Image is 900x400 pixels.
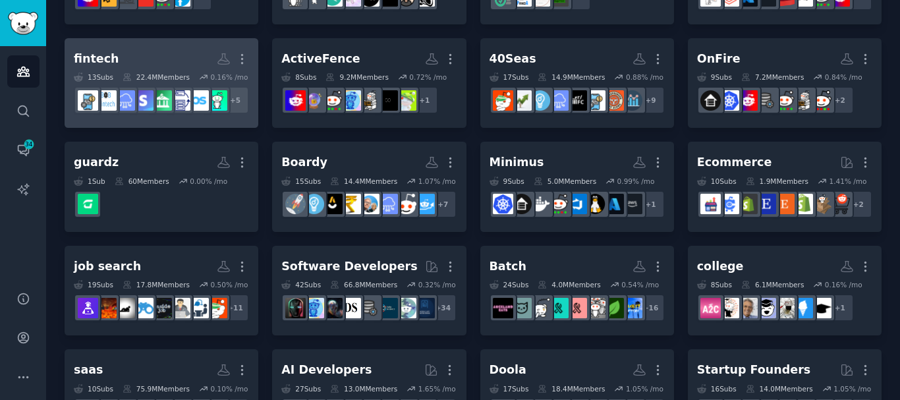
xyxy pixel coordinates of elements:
div: 17 Sub s [490,384,529,393]
div: 14.0M Members [746,384,813,393]
div: 16 Sub s [697,384,737,393]
img: GummySearch logo [8,12,38,35]
div: 4.0M Members [538,280,600,289]
div: Ecommerce [697,154,772,171]
img: datascience [341,298,361,318]
div: 10 Sub s [697,177,737,186]
img: EtsySellers [756,194,776,214]
div: 1 Sub [74,177,105,186]
img: ValueInvesting [359,194,380,214]
img: Accounting [207,298,227,318]
img: college [719,298,739,318]
div: job search [74,258,141,275]
img: projectstartups [188,90,209,111]
img: MachineLearning [359,90,380,111]
div: 15 Sub s [281,177,321,186]
img: fintechdev [585,90,605,111]
img: IndiaBusiness [341,194,361,214]
img: AskVet [511,298,532,318]
div: 75.9M Members [123,384,190,393]
img: dataisbeautiful [396,298,416,318]
img: analytics [622,90,642,111]
div: + 1 [826,294,854,322]
div: 13.0M Members [330,384,397,393]
div: college [697,258,744,275]
div: 1.41 % /mo [830,177,867,186]
img: SaaS [378,194,398,214]
a: Batch24Subs4.0MMembers0.54% /mo+16anxiety_supportAnxietyDepressionsocialanxietyAnxietyhelpadhd_an... [480,246,674,336]
img: selfhosted [700,90,721,111]
img: sales [396,194,416,214]
div: 9 Sub s [490,177,524,186]
a: ActiveFence8Subs9.2MMembers0.72% /mo+1redditrequestArtificialInteligenceMachineLearningartificial... [272,38,466,129]
div: 0.99 % /mo [617,177,655,186]
img: RemoteJobHunters [78,298,98,318]
div: guardz [74,154,119,171]
img: JobFair [170,298,190,318]
img: B2B_Fintech [96,90,117,111]
a: Minimus9Subs5.0MMembers0.99% /mo+1awsAZURElinuxazuredevopssysadmindockerselfhostedkubernetes [480,142,674,232]
img: FinancialCareers [567,90,587,111]
img: socialanxiety [585,298,605,318]
img: fintechdev [78,90,98,111]
img: investing [511,90,532,111]
img: SaaS [115,90,135,111]
div: 8 Sub s [281,72,316,82]
div: AI Developers [281,362,372,378]
img: kubernetes [493,194,513,214]
img: Entrepreneur [304,194,324,214]
img: indianstartups [322,194,343,214]
div: + 34 [429,294,457,322]
div: + 5 [221,86,249,114]
div: 14.4M Members [330,177,397,186]
div: 0.72 % /mo [409,72,447,82]
img: ApplyingToCollege [700,298,721,318]
div: ActiveFence [281,51,360,67]
img: sysadmin [322,90,343,111]
div: 0.50 % /mo [210,280,248,289]
div: 66.8M Members [330,280,397,289]
img: kubernetes [719,90,739,111]
img: studentsph [756,298,776,318]
img: MachineLearning [793,90,813,111]
img: dataengineering [756,90,776,111]
img: investingforbeginners [414,194,435,214]
img: cybersecurity [285,90,306,111]
div: 1.05 % /mo [833,384,871,393]
div: + 2 [845,190,872,218]
div: 42 Sub s [281,280,321,289]
img: startups [285,194,306,214]
div: 9 Sub s [697,72,732,82]
img: shopify [793,194,813,214]
div: + 9 [637,86,665,114]
img: ArtificialInteligence [378,90,398,111]
div: 9.2M Members [325,72,388,82]
a: Boardy15Subs14.4MMembers1.07% /mo+7investingforbeginnerssalesSaaSValueInvestingIndiaBusinessindia... [272,142,466,232]
div: 0.00 % /mo [190,177,227,186]
div: 0.16 % /mo [825,280,862,289]
img: JobSearchBuddies [188,298,209,318]
a: OnFire9Subs7.2MMembers0.84% /mo+2ShittySysadminMachineLearningsysadmindataengineeringcybersecurit... [688,38,882,129]
div: 5.0M Members [534,177,596,186]
img: dropship [811,194,831,214]
img: Anxietyhelp [567,298,587,318]
img: CollegeMemes [737,298,758,318]
div: 13 Sub s [74,72,113,82]
div: 0.84 % /mo [825,72,862,82]
div: 1.07 % /mo [418,177,456,186]
img: artificial [341,90,361,111]
a: Ecommerce10Subs1.9MMembers1.41% /mo+2ecommercedropshipshopifyEtsyEtsySellersreviewmyshopifyecomme... [688,142,882,232]
div: 22.4M Members [123,72,190,82]
img: dataengineering [359,298,380,318]
div: 0.32 % /mo [418,280,456,289]
img: sysadmin [548,194,569,214]
div: 27 Sub s [281,384,321,393]
div: 8 Sub s [697,280,732,289]
img: singularity [322,298,343,318]
div: Startup Founders [697,362,810,378]
img: AnxietyDepression [604,298,624,318]
img: RemoteJobSearch [133,298,154,318]
a: job search19Subs17.8MMembers0.50% /mo+11AccountingJobSearchBuddiesJobFairInsideJobRemoteJobSearch... [65,246,258,336]
img: scholarships [774,298,795,318]
div: 17 Sub s [490,72,529,82]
